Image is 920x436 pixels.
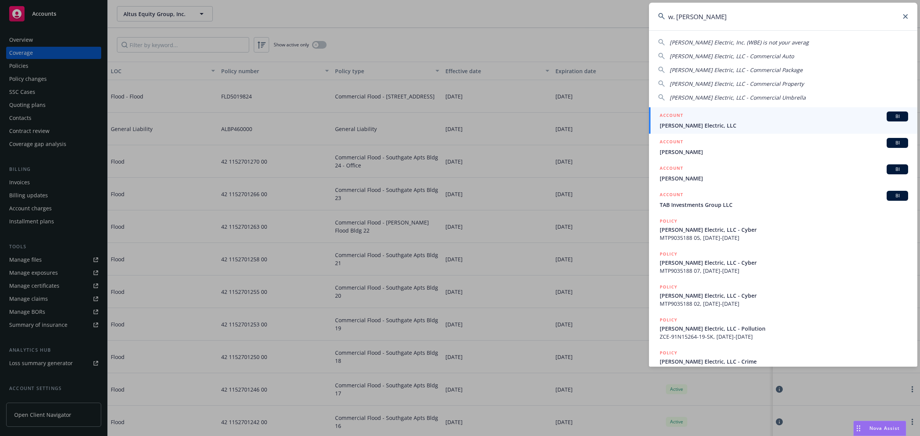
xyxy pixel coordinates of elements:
[660,217,677,225] h5: POLICY
[649,160,917,187] a: ACCOUNTBI[PERSON_NAME]
[649,213,917,246] a: POLICY[PERSON_NAME] Electric, LLC - CyberMTP9035188 05, [DATE]-[DATE]
[853,421,906,436] button: Nova Assist
[649,279,917,312] a: POLICY[PERSON_NAME] Electric, LLC - CyberMTP9035188 02, [DATE]-[DATE]
[660,267,908,275] span: MTP9035188 07, [DATE]-[DATE]
[890,192,905,199] span: BI
[660,349,677,357] h5: POLICY
[670,52,794,60] span: [PERSON_NAME] Electric, LLC - Commercial Auto
[660,226,908,234] span: [PERSON_NAME] Electric, LLC - Cyber
[670,94,806,101] span: [PERSON_NAME] Electric, LLC - Commercial Umbrella
[670,66,803,74] span: [PERSON_NAME] Electric, LLC - Commercial Package
[890,113,905,120] span: BI
[660,191,683,200] h5: ACCOUNT
[670,39,809,46] span: [PERSON_NAME] Electric, Inc. (WBE) is not your averag
[649,246,917,279] a: POLICY[PERSON_NAME] Electric, LLC - CyberMTP9035188 07, [DATE]-[DATE]
[660,259,908,267] span: [PERSON_NAME] Electric, LLC - Cyber
[854,421,863,436] div: Drag to move
[890,166,905,173] span: BI
[649,107,917,134] a: ACCOUNTBI[PERSON_NAME] Electric, LLC
[660,292,908,300] span: [PERSON_NAME] Electric, LLC - Cyber
[660,148,908,156] span: [PERSON_NAME]
[649,134,917,160] a: ACCOUNTBI[PERSON_NAME]
[660,121,908,129] span: [PERSON_NAME] Electric, LLC
[660,250,677,258] h5: POLICY
[660,357,908,366] span: [PERSON_NAME] Electric, LLC - Crime
[649,345,917,378] a: POLICY[PERSON_NAME] Electric, LLC - Crime[PHONE_NUMBER], [DATE]-[DATE]
[660,283,677,291] h5: POLICY
[890,139,905,146] span: BI
[660,111,683,121] h5: ACCOUNT
[660,333,908,341] span: ZCE-91N15264-19-SK, [DATE]-[DATE]
[660,325,908,333] span: [PERSON_NAME] Electric, LLC - Pollution
[649,312,917,345] a: POLICY[PERSON_NAME] Electric, LLC - PollutionZCE-91N15264-19-SK, [DATE]-[DATE]
[660,164,683,174] h5: ACCOUNT
[649,187,917,213] a: ACCOUNTBITAB Investments Group LLC
[660,366,908,374] span: [PHONE_NUMBER], [DATE]-[DATE]
[660,316,677,324] h5: POLICY
[869,425,900,431] span: Nova Assist
[660,138,683,147] h5: ACCOUNT
[660,234,908,242] span: MTP9035188 05, [DATE]-[DATE]
[660,174,908,182] span: [PERSON_NAME]
[660,300,908,308] span: MTP9035188 02, [DATE]-[DATE]
[660,201,908,209] span: TAB Investments Group LLC
[670,80,804,87] span: [PERSON_NAME] Electric, LLC - Commercial Property
[649,3,917,30] input: Search...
